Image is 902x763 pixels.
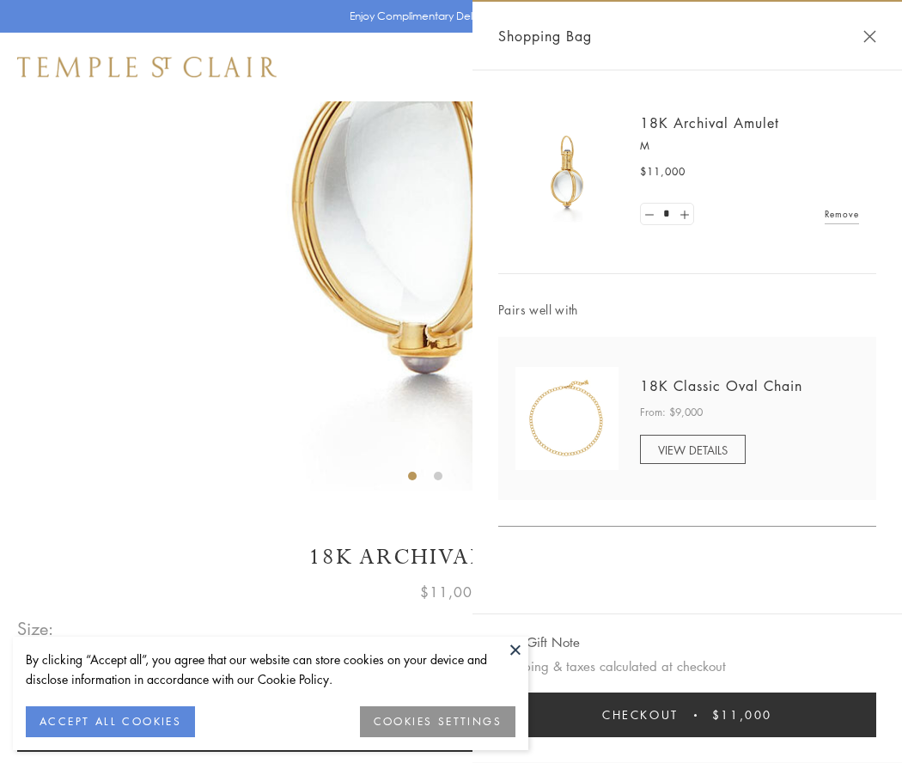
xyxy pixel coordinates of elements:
[515,367,619,470] img: N88865-OV18
[26,650,515,689] div: By clicking “Accept all”, you agree that our website can store cookies on your device and disclos...
[658,442,728,458] span: VIEW DETAILS
[640,404,703,421] span: From: $9,000
[420,581,482,603] span: $11,000
[640,435,746,464] a: VIEW DETAILS
[26,706,195,737] button: ACCEPT ALL COOKIES
[17,57,277,77] img: Temple St. Clair
[602,705,679,724] span: Checkout
[515,120,619,223] img: 18K Archival Amulet
[863,30,876,43] button: Close Shopping Bag
[360,706,515,737] button: COOKIES SETTINGS
[675,204,692,225] a: Set quantity to 2
[498,656,876,677] p: Shipping & taxes calculated at checkout
[17,542,885,572] h1: 18K Archival Amulet
[640,137,859,155] p: M
[350,8,545,25] p: Enjoy Complimentary Delivery & Returns
[498,300,876,320] span: Pairs well with
[498,25,592,47] span: Shopping Bag
[641,204,658,225] a: Set quantity to 0
[712,705,772,724] span: $11,000
[825,204,859,223] a: Remove
[498,632,580,653] button: Add Gift Note
[498,693,876,737] button: Checkout $11,000
[17,614,55,643] span: Size:
[640,376,802,395] a: 18K Classic Oval Chain
[640,163,686,180] span: $11,000
[640,113,779,132] a: 18K Archival Amulet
